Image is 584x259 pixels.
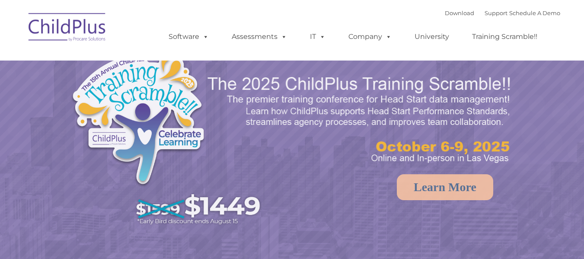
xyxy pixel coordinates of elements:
a: Assessments [223,28,296,45]
a: Training Scramble!! [463,28,546,45]
a: Download [445,10,474,16]
a: University [406,28,458,45]
img: ChildPlus by Procare Solutions [24,7,111,50]
a: Software [160,28,217,45]
a: IT [301,28,334,45]
a: Support [485,10,507,16]
font: | [445,10,560,16]
a: Company [340,28,400,45]
a: Learn More [397,174,493,200]
a: Schedule A Demo [509,10,560,16]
